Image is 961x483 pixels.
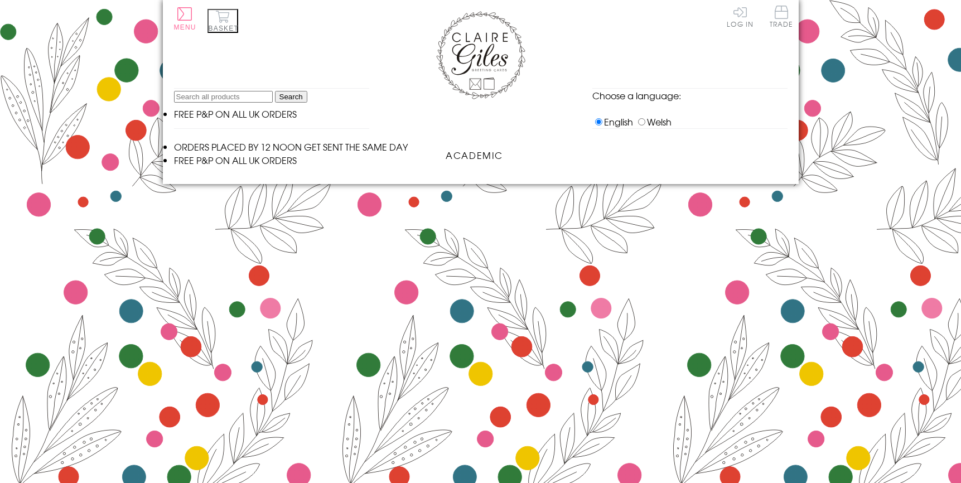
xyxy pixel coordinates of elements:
a: Academic [430,140,519,162]
span: ORDERS PLACED BY 12 NOON GET SENT THE SAME DAY [174,140,408,153]
a: Trade [770,6,793,30]
label: English [592,115,633,128]
img: Claire Giles Greetings Cards [436,11,525,99]
input: English [595,118,602,125]
span: Menu [174,23,196,31]
a: Log In [727,6,754,27]
span: FREE P&P ON ALL UK ORDERS [174,153,297,167]
input: Search [275,91,307,103]
span: Trade [770,6,793,27]
input: Search all products [174,91,273,103]
span: Academic [446,148,503,162]
button: Basket [207,9,238,33]
button: Menu [174,7,196,31]
label: Welsh [635,115,672,128]
p: Choose a language: [592,89,788,102]
input: Welsh [638,118,645,125]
